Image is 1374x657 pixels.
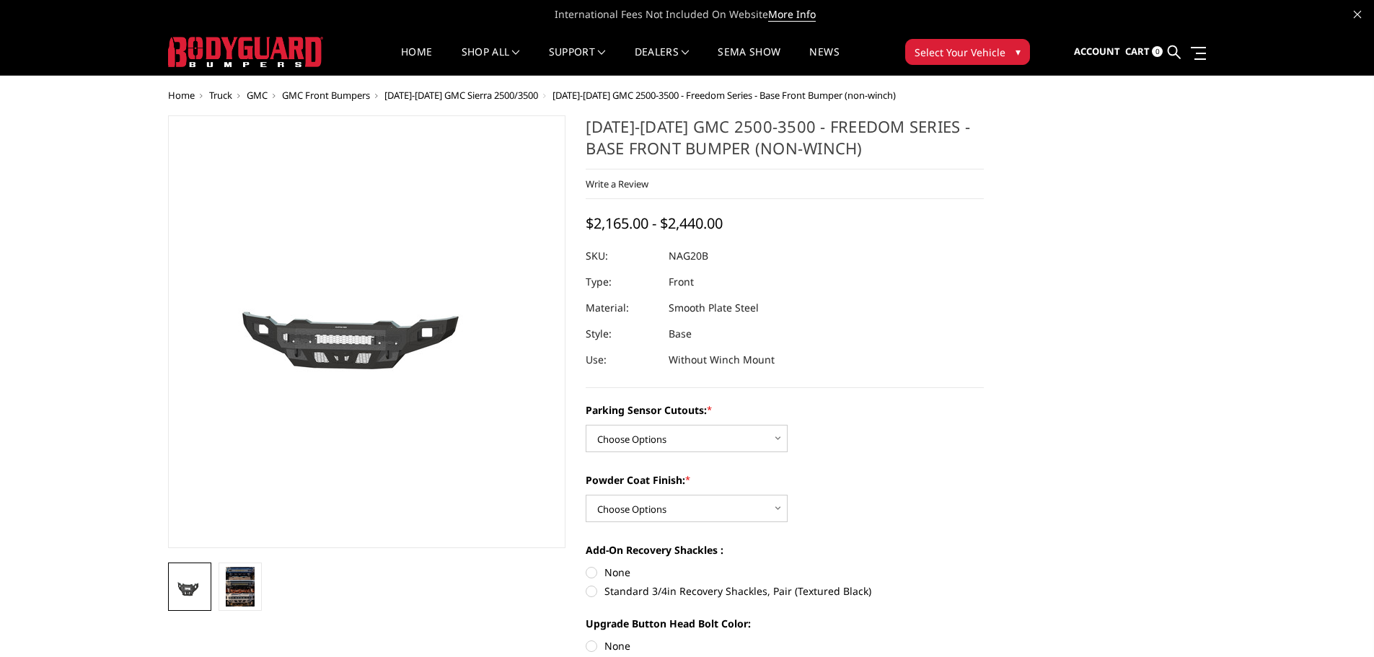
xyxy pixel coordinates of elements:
[1074,32,1120,71] a: Account
[586,565,984,580] label: None
[384,89,538,102] a: [DATE]-[DATE] GMC Sierra 2500/3500
[186,251,547,413] img: 2020-2023 GMC 2500-3500 - Freedom Series - Base Front Bumper (non-winch)
[168,37,323,67] img: BODYGUARD BUMPERS
[1016,44,1021,59] span: ▾
[586,583,984,599] label: Standard 3/4in Recovery Shackles, Pair (Textured Black)
[669,243,708,269] dd: NAG20B
[549,47,606,75] a: Support
[718,47,780,75] a: SEMA Show
[586,115,984,169] h1: [DATE]-[DATE] GMC 2500-3500 - Freedom Series - Base Front Bumper (non-winch)
[809,47,839,75] a: News
[226,567,255,607] img: 2020-2023 GMC 2500-3500 - Freedom Series - Base Front Bumper (non-winch)
[282,89,370,102] a: GMC Front Bumpers
[669,269,694,295] dd: Front
[1074,45,1120,58] span: Account
[586,347,658,373] dt: Use:
[401,47,432,75] a: Home
[462,47,520,75] a: shop all
[768,7,816,22] a: More Info
[1125,45,1150,58] span: Cart
[586,638,984,653] label: None
[586,402,984,418] label: Parking Sensor Cutouts:
[669,295,759,321] dd: Smooth Plate Steel
[586,542,984,557] label: Add-On Recovery Shackles :
[586,295,658,321] dt: Material:
[1125,32,1163,71] a: Cart 0
[168,115,566,548] a: 2020-2023 GMC 2500-3500 - Freedom Series - Base Front Bumper (non-winch)
[586,472,984,488] label: Powder Coat Finish:
[905,39,1030,65] button: Select Your Vehicle
[586,243,658,269] dt: SKU:
[915,45,1005,60] span: Select Your Vehicle
[586,177,648,190] a: Write a Review
[247,89,268,102] a: GMC
[669,321,692,347] dd: Base
[1152,46,1163,57] span: 0
[586,616,984,631] label: Upgrade Button Head Bolt Color:
[172,567,207,607] img: 2020-2023 GMC 2500-3500 - Freedom Series - Base Front Bumper (non-winch)
[635,47,690,75] a: Dealers
[552,89,896,102] span: [DATE]-[DATE] GMC 2500-3500 - Freedom Series - Base Front Bumper (non-winch)
[209,89,232,102] a: Truck
[586,321,658,347] dt: Style:
[586,269,658,295] dt: Type:
[586,213,723,233] span: $2,165.00 - $2,440.00
[669,347,775,373] dd: Without Winch Mount
[168,89,195,102] a: Home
